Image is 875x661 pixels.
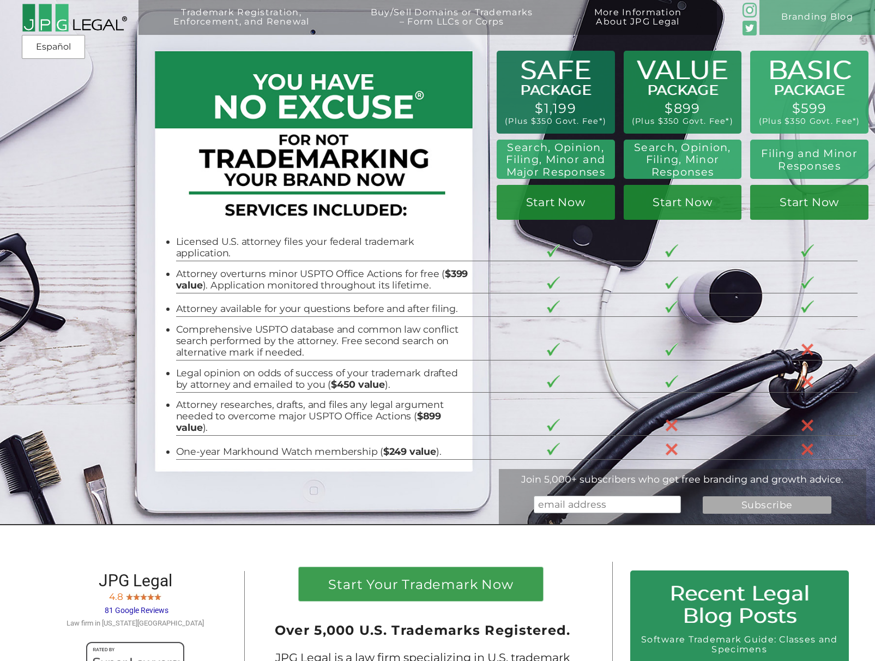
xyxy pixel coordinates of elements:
img: X-30-3.png [801,419,814,432]
img: checkmark-border-3.png [547,277,560,289]
span: 81 Google Reviews [105,606,168,615]
b: $899 value [176,410,441,433]
img: checkmark-border-3.png [547,244,560,257]
h1: Start Your Trademark Now [307,578,534,597]
img: Screen-Shot-2017-10-03-at-11.31.22-PM.jpg [126,592,133,600]
h2: Search, Opinion, Filing, Minor Responses [630,141,734,178]
li: Attorney researches, drafts, and files any legal argument needed to overcome major USPTO Office A... [176,399,471,434]
b: $450 value [331,378,385,390]
a: Start Now [624,185,742,219]
img: checkmark-border-3.png [801,277,814,289]
img: Screen-Shot-2017-10-03-at-11.31.22-PM.jpg [133,592,140,600]
img: checkmark-border-3.png [547,343,560,356]
li: Attorney available for your questions before and after filing. [176,303,471,315]
b: $399 value [176,268,468,291]
img: checkmark-border-3.png [801,301,814,313]
input: Subscribe [703,496,831,514]
a: JPG Legal 4.8 81 Google Reviews Law firm in [US_STATE][GEOGRAPHIC_DATA] [67,578,204,628]
span: 4.8 [109,591,123,602]
img: Twitter_Social_Icon_Rounded_Square_Color-mid-green3-90.png [743,21,757,35]
img: X-30-3.png [801,375,814,388]
a: More InformationAbout JPG Legal [568,8,708,43]
img: checkmark-border-3.png [665,301,678,313]
img: checkmark-border-3.png [547,301,560,313]
h2: Filing and Minor Responses [757,147,861,172]
img: checkmark-border-3.png [665,244,678,257]
li: Licensed U.S. attorney files your federal trademark application. [176,236,471,259]
li: Comprehensive USPTO database and common law conflict search performed by the attorney. Free secon... [176,324,471,358]
img: checkmark-border-3.png [665,343,678,356]
span: Over 5,000 U.S. Trademarks Registered. [275,622,571,638]
img: checkmark-border-3.png [801,244,814,257]
b: $249 value [383,446,436,457]
li: Legal opinion on odds of success of your trademark drafted by attorney and emailed to you ( ). [176,368,471,390]
img: X-30-3.png [665,443,678,456]
h2: Search, Opinion, Filing, Minor and Major Responses [502,141,610,178]
li: One-year Markhound Watch membership ( ). [176,446,471,458]
a: Buy/Sell Domains or Trademarks– Form LLCs or Corps [345,8,559,43]
img: checkmark-border-3.png [547,375,560,388]
img: Screen-Shot-2017-10-03-at-11.31.22-PM.jpg [154,592,161,600]
img: X-30-3.png [801,343,814,356]
a: Start Now [497,185,615,219]
a: Start Now [750,185,868,219]
a: Trademark Registration,Enforcement, and Renewal [147,8,336,43]
a: Software Trademark Guide: Classes and Specimens [641,634,838,654]
li: Attorney overturns minor USPTO Office Actions for free ( ). Application monitored throughout its ... [176,268,471,291]
img: checkmark-border-3.png [547,419,560,431]
a: Español [25,37,82,57]
img: Screen-Shot-2017-10-03-at-11.31.22-PM.jpg [140,592,147,600]
img: checkmark-border-3.png [665,277,678,289]
img: X-30-3.png [665,419,678,432]
img: glyph-logo_May2016-green3-90.png [743,3,757,17]
img: checkmark-border-3.png [665,375,678,388]
div: Join 5,000+ subscribers who get free branding and growth advice. [499,473,866,485]
span: JPG Legal [99,571,172,590]
img: X-30-3.png [801,443,814,456]
span: Law firm in [US_STATE][GEOGRAPHIC_DATA] [67,619,204,627]
span: Recent Legal Blog Posts [669,580,810,628]
input: email address [534,496,681,513]
a: Start Your Trademark Now [299,567,542,601]
img: checkmark-border-3.png [547,443,560,455]
img: Screen-Shot-2017-10-03-at-11.31.22-PM.jpg [147,592,154,600]
img: 2016-logo-black-letters-3-r.png [22,3,127,32]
